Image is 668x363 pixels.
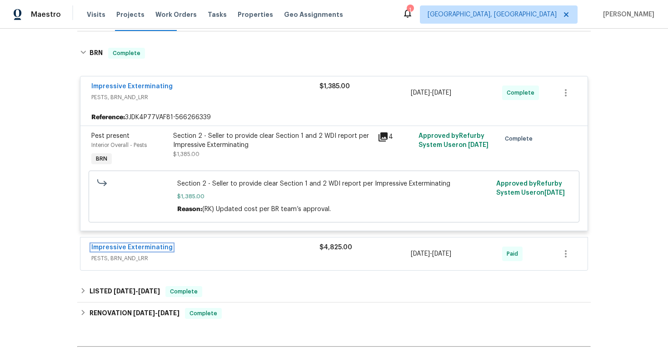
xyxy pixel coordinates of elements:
a: Impressive Exterminating [91,244,173,251]
span: [GEOGRAPHIC_DATA], [GEOGRAPHIC_DATA] [428,10,557,19]
span: Reason: [177,206,202,212]
div: BRN Complete [77,39,591,68]
span: Geo Assignments [284,10,343,19]
span: [DATE] [133,310,155,316]
b: Reference: [91,113,125,122]
span: Visits [87,10,105,19]
span: PESTS, BRN_AND_LRR [91,93,319,102]
span: [DATE] [114,288,135,294]
div: 1 [407,5,413,15]
span: Complete [505,134,536,143]
span: Approved by Refurby System User on [496,181,565,196]
a: Impressive Exterminating [91,83,173,90]
span: - [133,310,179,316]
h6: LISTED [90,286,160,297]
span: [PERSON_NAME] [599,10,654,19]
span: $1,385.00 [173,151,199,157]
span: [DATE] [411,90,430,96]
span: [DATE] [468,142,489,148]
span: $1,385.00 [177,192,491,201]
span: Complete [507,88,538,97]
span: Section 2 - Seller to provide clear Section 1 and 2 WDI report per Impressive Exterminating [177,179,491,188]
div: LISTED [DATE]-[DATE]Complete [77,281,591,302]
span: [DATE] [158,310,179,316]
span: Complete [166,287,201,296]
span: [DATE] [544,190,565,196]
span: PESTS, BRN_AND_LRR [91,254,319,263]
span: [DATE] [432,90,451,96]
h6: BRN [90,48,103,59]
span: Approved by Refurby System User on [419,133,489,148]
span: - [411,249,451,258]
h6: RENOVATION [90,308,179,319]
span: Pest present [91,133,130,139]
div: 4 [378,131,413,142]
span: Complete [186,309,221,318]
span: Tasks [208,11,227,18]
div: 3JDK4P77VAF81-566266339 [80,109,588,126]
div: Section 2 - Seller to provide clear Section 1 and 2 WDI report per Impressive Exterminating [173,131,372,150]
span: Work Orders [155,10,197,19]
span: $1,385.00 [319,83,350,90]
span: Paid [507,249,522,258]
span: Maestro [31,10,61,19]
span: Interior Overall - Pests [91,142,147,148]
span: $4,825.00 [319,244,352,251]
span: Complete [109,49,144,58]
span: Properties [238,10,273,19]
div: RENOVATION [DATE]-[DATE]Complete [77,302,591,324]
span: (RK) Updated cost per BR team’s approval. [202,206,331,212]
span: BRN [92,154,111,163]
span: [DATE] [138,288,160,294]
span: [DATE] [411,251,430,257]
span: Projects [116,10,145,19]
span: - [114,288,160,294]
span: [DATE] [432,251,451,257]
span: - [411,88,451,97]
